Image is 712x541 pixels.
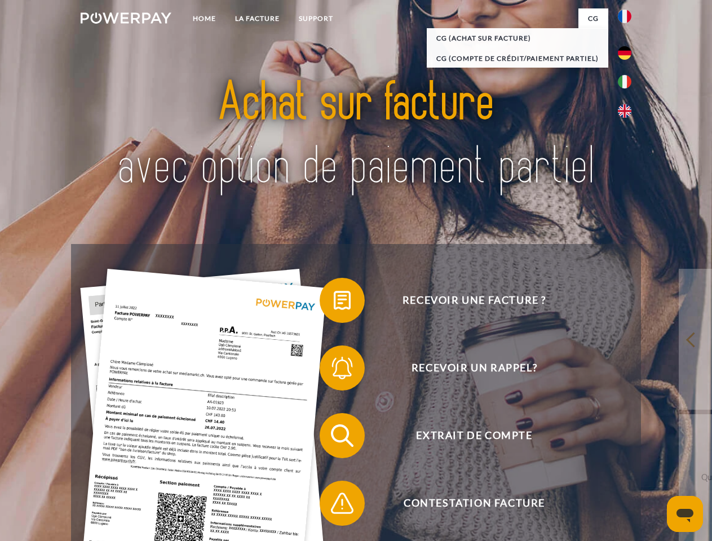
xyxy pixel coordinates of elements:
img: qb_search.svg [328,422,356,450]
a: CG (Compte de crédit/paiement partiel) [427,48,608,69]
button: Extrait de compte [320,413,613,458]
img: qb_bell.svg [328,354,356,382]
a: CG (achat sur facture) [427,28,608,48]
span: Extrait de compte [336,413,612,458]
img: title-powerpay_fr.svg [108,54,604,216]
span: Recevoir un rappel? [336,345,612,391]
img: logo-powerpay-white.svg [81,12,171,24]
iframe: Bouton de lancement de la fenêtre de messagerie [667,496,703,532]
span: Recevoir une facture ? [336,278,612,323]
a: CG [578,8,608,29]
span: Contestation Facture [336,481,612,526]
a: Support [289,8,343,29]
img: en [618,104,631,118]
a: LA FACTURE [225,8,289,29]
img: fr [618,10,631,23]
button: Recevoir un rappel? [320,345,613,391]
button: Recevoir une facture ? [320,278,613,323]
img: qb_bill.svg [328,286,356,314]
a: Home [183,8,225,29]
img: qb_warning.svg [328,489,356,517]
img: it [618,75,631,88]
img: de [618,46,631,60]
button: Contestation Facture [320,481,613,526]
